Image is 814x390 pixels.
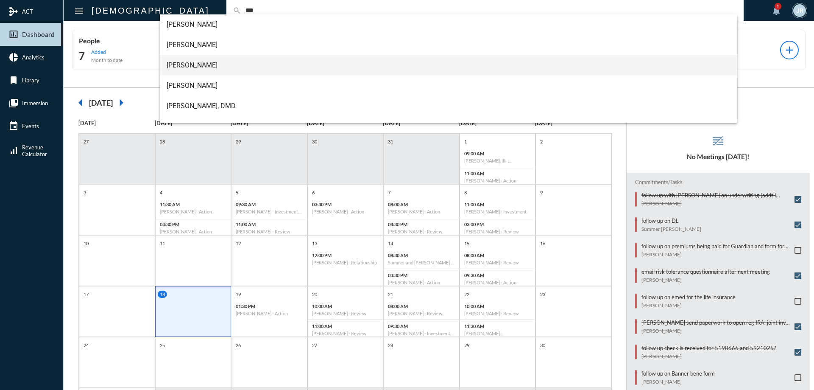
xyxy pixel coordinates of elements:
span: Events [22,123,39,129]
mat-icon: search [233,6,241,15]
h5: No Meetings [DATE]! [627,153,810,160]
span: Library [22,77,39,84]
p: 03:00 PM [464,222,531,227]
mat-icon: add [783,44,795,56]
p: 16 [538,240,547,247]
h6: [PERSON_NAME] - Action [464,280,531,285]
p: 14 [386,240,395,247]
div: JR [793,4,806,17]
h6: [PERSON_NAME] - Action [388,280,455,285]
p: 11:30 AM [160,202,227,207]
mat-icon: mediation [8,6,19,17]
p: follow up on DL [641,217,701,224]
p: 11:30 AM [464,323,531,329]
h6: [PERSON_NAME] - Action [160,209,227,214]
p: 12 [234,240,243,247]
p: 22 [462,291,471,298]
p: 09:30 AM [464,272,531,278]
h6: [PERSON_NAME] - Relationship [312,260,379,265]
h6: [PERSON_NAME] - Review [464,260,531,265]
p: 3 [81,189,88,196]
p: 28 [386,342,395,349]
p: [PERSON_NAME] [641,200,791,207]
p: 03:30 PM [388,272,455,278]
p: 01:30 PM [236,303,303,309]
mat-icon: reorder [711,134,725,148]
h6: [PERSON_NAME] - Action [236,311,303,316]
p: [PERSON_NAME] [641,277,770,283]
p: [DATE] [231,120,307,126]
h2: [DATE] [89,98,113,107]
mat-icon: bookmark [8,75,19,85]
p: 21 [386,291,395,298]
p: 11:00 AM [312,323,379,329]
p: [DATE] [78,120,155,126]
h6: [PERSON_NAME] - Review [464,229,531,234]
p: 15 [462,240,471,247]
p: Month to date [91,57,123,63]
p: 04:30 PM [160,222,227,227]
p: follow up check is received for 5190666 and 5921025? [641,345,776,351]
p: Added [91,49,123,55]
p: 09:00 AM [464,151,531,156]
h2: 7 [79,49,85,63]
span: [PERSON_NAME], DMD [167,96,731,116]
p: follow up on Banner bene form [641,370,715,377]
p: [PERSON_NAME] [641,353,776,359]
p: 24 [81,342,91,349]
h6: [PERSON_NAME] - Investment Compliance Review [388,331,455,336]
h6: [PERSON_NAME] - Action [312,209,379,214]
p: [PERSON_NAME] [641,251,791,258]
h6: [PERSON_NAME] ([PERSON_NAME] - Review [464,331,531,336]
h6: [PERSON_NAME] - Action [464,178,531,183]
p: 10:00 AM [312,303,379,309]
p: 08:00 AM [464,253,531,258]
p: 9 [538,189,545,196]
h6: [PERSON_NAME] - Review [388,229,455,234]
p: 28 [158,138,167,145]
p: [PERSON_NAME] send paperwork to open reg IRA, joint inv, term conversion [641,319,791,326]
p: 27 [81,138,91,145]
h6: [PERSON_NAME], III - Verification [464,158,531,163]
h6: [PERSON_NAME] - Action [388,209,455,214]
p: 17 [81,291,91,298]
p: 09:30 AM [236,202,303,207]
p: email risk tolerance questionnaire after next meeting [641,268,770,275]
p: 29 [234,138,243,145]
mat-icon: notifications [771,6,781,16]
p: 11:00 AM [464,171,531,176]
p: 30 [310,138,319,145]
h6: [PERSON_NAME] - Review [464,311,531,316]
p: 10:00 AM [464,303,531,309]
p: 09:30 AM [388,323,455,329]
button: Toggle sidenav [70,2,87,19]
p: 03:30 PM [312,202,379,207]
h6: [PERSON_NAME] - Investment Compliance Review [236,209,303,214]
p: Summer [PERSON_NAME] [641,226,701,232]
p: 23 [538,291,547,298]
p: follow up on premiums being paid for Guardian and form for [US_STATE] Mutual bank draft [641,243,791,250]
p: follow up with [PERSON_NAME] on underwriting (addt'l medical info) [641,192,791,199]
span: Analytics [22,54,45,61]
p: 11 [158,240,167,247]
p: 11:00 AM [236,222,303,227]
p: 04:30 PM [388,222,455,227]
p: 6 [310,189,317,196]
mat-icon: event [8,121,19,131]
p: 2 [538,138,545,145]
p: [PERSON_NAME] [641,302,736,309]
p: 26 [234,342,243,349]
p: [DATE] [307,120,383,126]
p: [DATE] [459,120,535,126]
p: 13 [310,240,319,247]
p: 25 [158,342,167,349]
mat-icon: arrow_left [72,94,89,111]
mat-icon: insert_chart_outlined [8,29,19,39]
span: Dashboard [22,31,55,38]
p: 1 [462,138,469,145]
mat-icon: pie_chart [8,52,19,62]
p: 29 [462,342,471,349]
span: [PERSON_NAME] [167,35,731,55]
p: follow up on emed for the life insurance [641,294,736,300]
p: [PERSON_NAME] [641,379,715,385]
